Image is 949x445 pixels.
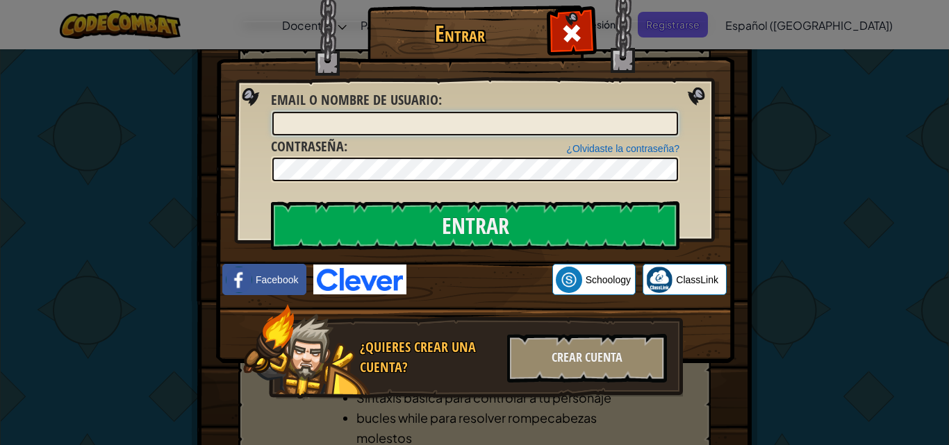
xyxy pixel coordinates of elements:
[271,137,347,157] label: :
[406,265,552,295] iframe: Botón de Acceder con Google
[226,267,252,293] img: facebook_small.png
[313,265,406,294] img: clever-logo-blue.png
[556,267,582,293] img: schoology.png
[566,143,679,154] a: ¿Olvidaste la contraseña?
[360,337,499,377] div: ¿Quieres crear una cuenta?
[271,90,438,109] span: Email o Nombre de usuario
[507,334,667,383] div: Crear Cuenta
[271,201,679,250] input: Entrar
[676,273,718,287] span: ClassLink
[646,267,672,293] img: classlink-logo-small.png
[371,22,548,46] h1: Entrar
[271,90,442,110] label: :
[586,273,631,287] span: Schoology
[271,137,344,156] span: Contraseña
[256,273,298,287] span: Facebook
